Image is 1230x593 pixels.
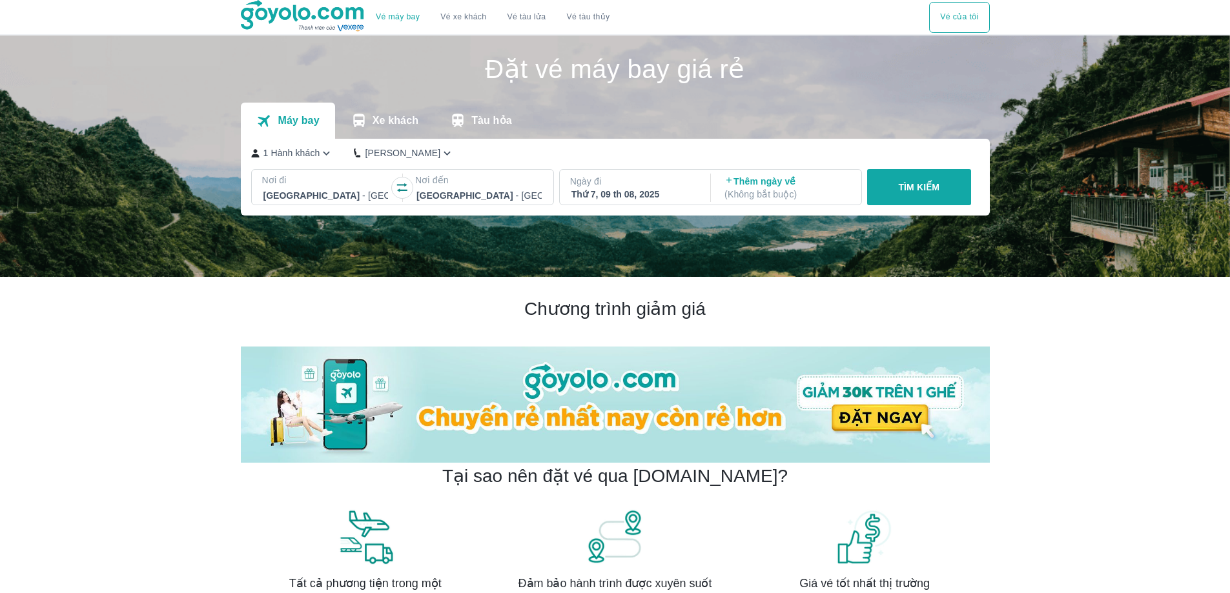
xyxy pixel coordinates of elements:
button: TÌM KIẾM [867,169,971,205]
button: Vé của tôi [929,2,989,33]
p: Nơi đi [262,174,390,186]
p: [PERSON_NAME] [365,146,440,159]
p: Tàu hỏa [471,114,512,127]
div: choose transportation mode [929,2,989,33]
img: banner [336,508,395,565]
button: 1 Hành khách [251,146,334,160]
p: Ngày đi [570,175,698,188]
span: Giá vé tốt nhất thị trường [799,576,930,591]
p: ( Không bắt buộc ) [724,188,850,201]
a: Vé tàu lửa [497,2,557,33]
div: choose transportation mode [365,2,620,33]
img: banner [835,508,894,565]
span: Tất cả phương tiện trong một [289,576,442,591]
h2: Tại sao nên đặt vé qua [DOMAIN_NAME]? [442,465,788,488]
button: [PERSON_NAME] [354,146,454,160]
img: banner [586,508,644,565]
p: TÌM KIẾM [898,181,939,194]
p: Máy bay [278,114,319,127]
div: Thứ 7, 09 th 08, 2025 [571,188,697,201]
h2: Chương trình giảm giá [241,297,990,321]
p: Nơi đến [415,174,543,186]
span: Đảm bảo hành trình được xuyên suốt [518,576,712,591]
p: Xe khách [373,114,418,127]
div: transportation tabs [241,103,528,139]
img: banner-home [241,347,990,463]
p: Thêm ngày về [724,175,850,201]
p: 1 Hành khách [263,146,320,159]
h1: Đặt vé máy bay giá rẻ [241,56,990,82]
button: Vé tàu thủy [556,2,620,33]
a: Vé xe khách [440,12,486,22]
a: Vé máy bay [376,12,420,22]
